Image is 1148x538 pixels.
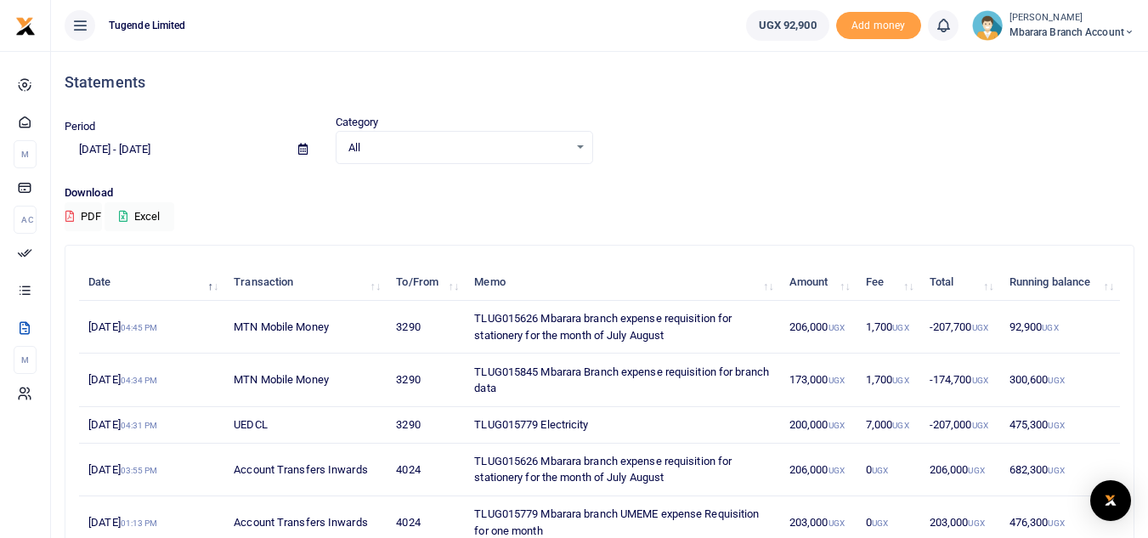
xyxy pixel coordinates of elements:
[920,264,1000,301] th: Total: activate to sort column ascending
[920,444,1000,496] td: 206,000
[1048,466,1064,475] small: UGX
[780,264,857,301] th: Amount: activate to sort column ascending
[224,301,387,354] td: MTN Mobile Money
[121,376,158,385] small: 04:34 PM
[387,354,465,406] td: 3290
[387,444,465,496] td: 4024
[465,444,780,496] td: TLUG015626 Mbarara branch expense requisition for stationery for the month of July August
[920,354,1000,406] td: -174,700
[1090,480,1131,521] div: Open Intercom Messenger
[1000,354,1120,406] td: 300,600
[828,376,845,385] small: UGX
[465,354,780,406] td: TLUG015845 Mbarara Branch expense requisition for branch data
[14,140,37,168] li: M
[828,518,845,528] small: UGX
[65,202,102,231] button: PDF
[1000,264,1120,301] th: Running balance: activate to sort column ascending
[836,12,921,40] span: Add money
[872,466,888,475] small: UGX
[972,323,988,332] small: UGX
[79,407,224,444] td: [DATE]
[972,421,988,430] small: UGX
[892,421,908,430] small: UGX
[920,301,1000,354] td: -207,700
[972,376,988,385] small: UGX
[1000,301,1120,354] td: 92,900
[857,264,920,301] th: Fee: activate to sort column ascending
[348,139,568,156] span: All
[780,301,857,354] td: 206,000
[1009,11,1134,25] small: [PERSON_NAME]
[65,73,1134,92] h4: Statements
[1048,421,1064,430] small: UGX
[836,18,921,31] a: Add money
[968,466,984,475] small: UGX
[465,407,780,444] td: TLUG015779 Electricity
[892,376,908,385] small: UGX
[387,407,465,444] td: 3290
[336,114,379,131] label: Category
[828,323,845,332] small: UGX
[972,10,1003,41] img: profile-user
[121,518,158,528] small: 01:13 PM
[121,421,158,430] small: 04:31 PM
[1048,518,1064,528] small: UGX
[892,323,908,332] small: UGX
[857,444,920,496] td: 0
[836,12,921,40] li: Toup your wallet
[780,407,857,444] td: 200,000
[780,354,857,406] td: 173,000
[828,466,845,475] small: UGX
[15,19,36,31] a: logo-small logo-large logo-large
[857,354,920,406] td: 1,700
[1009,25,1134,40] span: Mbarara Branch account
[79,444,224,496] td: [DATE]
[387,301,465,354] td: 3290
[828,421,845,430] small: UGX
[1048,376,1064,385] small: UGX
[465,301,780,354] td: TLUG015626 Mbarara branch expense requisition for stationery for the month of July August
[968,518,984,528] small: UGX
[102,18,193,33] span: Tugende Limited
[746,10,829,41] a: UGX 92,900
[1000,407,1120,444] td: 475,300
[224,444,387,496] td: Account Transfers Inwards
[224,407,387,444] td: UEDCL
[224,354,387,406] td: MTN Mobile Money
[65,184,1134,202] p: Download
[79,301,224,354] td: [DATE]
[65,135,285,164] input: select period
[387,264,465,301] th: To/From: activate to sort column ascending
[857,301,920,354] td: 1,700
[857,407,920,444] td: 7,000
[972,10,1134,41] a: profile-user [PERSON_NAME] Mbarara Branch account
[1000,444,1120,496] td: 682,300
[465,264,780,301] th: Memo: activate to sort column ascending
[780,444,857,496] td: 206,000
[1042,323,1058,332] small: UGX
[739,10,836,41] li: Wallet ballance
[759,17,817,34] span: UGX 92,900
[920,407,1000,444] td: -207,000
[65,118,96,135] label: Period
[121,466,158,475] small: 03:55 PM
[224,264,387,301] th: Transaction: activate to sort column ascending
[14,346,37,374] li: M
[15,16,36,37] img: logo-small
[14,206,37,234] li: Ac
[121,323,158,332] small: 04:45 PM
[79,354,224,406] td: [DATE]
[872,518,888,528] small: UGX
[105,202,174,231] button: Excel
[79,264,224,301] th: Date: activate to sort column descending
